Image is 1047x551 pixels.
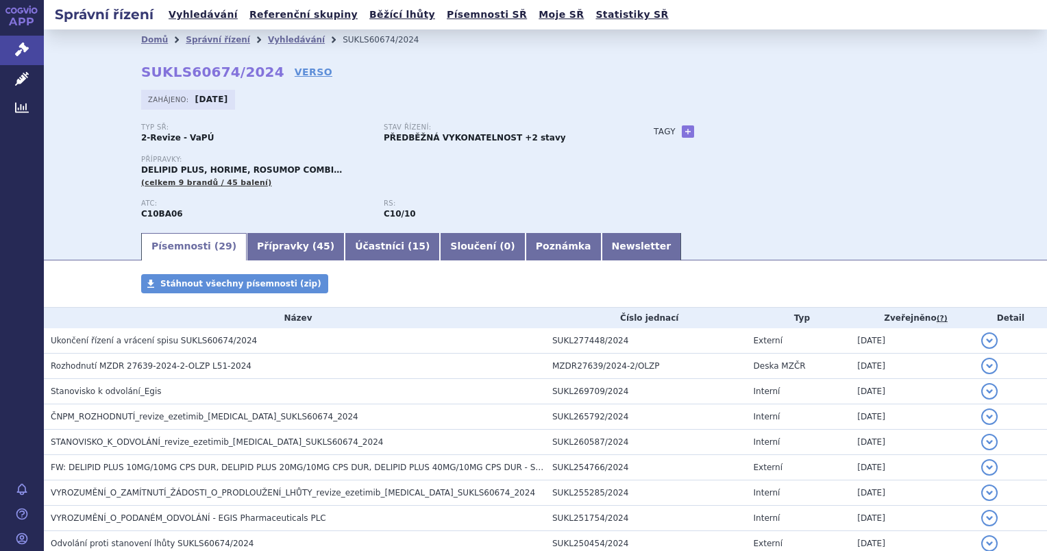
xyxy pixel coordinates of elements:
[974,308,1047,328] th: Detail
[850,354,974,379] td: [DATE]
[141,156,626,164] p: Přípravky:
[545,455,747,480] td: SUKL254766/2024
[545,430,747,455] td: SUKL260587/2024
[443,5,531,24] a: Písemnosti SŘ
[141,35,168,45] a: Domů
[981,332,998,349] button: detail
[981,434,998,450] button: detail
[186,35,250,45] a: Správní řízení
[148,94,191,105] span: Zahájeno:
[602,233,682,260] a: Newsletter
[295,65,332,79] a: VERSO
[754,513,780,523] span: Interní
[141,274,328,293] a: Stáhnout všechny písemnosti (zip)
[51,412,358,421] span: ČNPM_ROZHODNUTÍ_revize_ezetimib_rosuvastatin_SUKLS60674_2024
[545,379,747,404] td: SUKL269709/2024
[51,361,251,371] span: Rozhodnutí MZDR 27639-2024-2-OLZP L51-2024
[545,308,747,328] th: Číslo jednací
[440,233,525,260] a: Sloučení (0)
[141,123,370,132] p: Typ SŘ:
[534,5,588,24] a: Moje SŘ
[141,233,247,260] a: Písemnosti (29)
[850,404,974,430] td: [DATE]
[682,125,694,138] a: +
[195,95,228,104] strong: [DATE]
[545,480,747,506] td: SUKL255285/2024
[141,178,272,187] span: (celkem 9 brandů / 45 balení)
[51,488,535,498] span: VYROZUMĚNÍ_O_ZAMÍTNUTÍ_ŽÁDOSTI_O_PRODLOUŽENÍ_LHŮTY_revize_ezetimib_rosuvastatin_SUKLS60674_2024
[526,233,602,260] a: Poznámka
[850,308,974,328] th: Zveřejněno
[219,241,232,252] span: 29
[51,336,257,345] span: Ukončení řízení a vrácení spisu SUKLS60674/2024
[654,123,676,140] h3: Tagy
[545,354,747,379] td: MZDR27639/2024-2/OLZP
[850,379,974,404] td: [DATE]
[754,463,783,472] span: Externí
[51,463,689,472] span: FW: DELIPID PLUS 10MG/10MG CPS DUR, DELIPID PLUS 20MG/10MG CPS DUR, DELIPID PLUS 40MG/10MG CPS DU...
[44,308,545,328] th: Název
[754,412,780,421] span: Interní
[141,64,284,80] strong: SUKLS60674/2024
[981,485,998,501] button: detail
[754,488,780,498] span: Interní
[141,133,214,143] strong: 2-Revize - VaPÚ
[384,133,566,143] strong: PŘEDBĚŽNÁ VYKONATELNOST +2 stavy
[981,510,998,526] button: detail
[247,233,345,260] a: Přípravky (45)
[545,404,747,430] td: SUKL265792/2024
[44,5,164,24] h2: Správní řízení
[51,437,383,447] span: STANOVISKO_K_ODVOLÁNÍ_revize_ezetimib_rosuvastatin_SUKLS60674_2024
[981,383,998,400] button: detail
[164,5,242,24] a: Vyhledávání
[384,199,613,208] p: RS:
[345,233,440,260] a: Účastníci (15)
[545,506,747,531] td: SUKL251754/2024
[937,314,948,323] abbr: (?)
[850,455,974,480] td: [DATE]
[141,165,342,175] span: DELIPID PLUS, HORIME, ROSUMOP COMBI…
[981,459,998,476] button: detail
[384,123,613,132] p: Stav řízení:
[591,5,672,24] a: Statistiky SŘ
[981,408,998,425] button: detail
[317,241,330,252] span: 45
[160,279,321,289] span: Stáhnout všechny písemnosti (zip)
[51,539,254,548] span: Odvolání proti stanovení lhůty SUKLS60674/2024
[850,480,974,506] td: [DATE]
[981,358,998,374] button: detail
[850,430,974,455] td: [DATE]
[141,199,370,208] p: ATC:
[51,513,326,523] span: VYROZUMĚNÍ_O_PODANÉM_ODVOLÁNÍ - EGIS Pharmaceuticals PLC
[412,241,425,252] span: 15
[384,209,416,219] strong: rosuvastatin a ezetimib
[141,209,183,219] strong: ROSUVASTATIN A EZETIMIB
[850,506,974,531] td: [DATE]
[545,328,747,354] td: SUKL277448/2024
[343,29,436,50] li: SUKLS60674/2024
[747,308,851,328] th: Typ
[754,539,783,548] span: Externí
[51,387,162,396] span: Stanovisko k odvolání_Egis
[754,336,783,345] span: Externí
[245,5,362,24] a: Referenční skupiny
[504,241,511,252] span: 0
[850,328,974,354] td: [DATE]
[268,35,325,45] a: Vyhledávání
[754,387,780,396] span: Interní
[754,437,780,447] span: Interní
[754,361,806,371] span: Deska MZČR
[365,5,439,24] a: Běžící lhůty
